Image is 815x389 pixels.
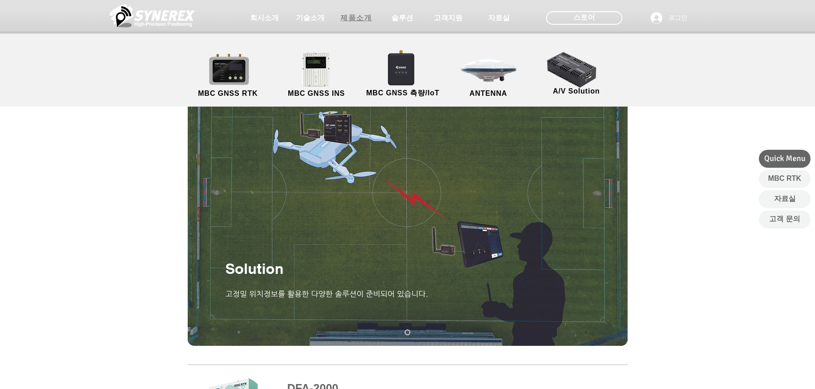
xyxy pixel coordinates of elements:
iframe: Wix Chat [712,350,815,389]
a: MBC GNSS 측량/IoT [359,52,447,99]
span: MBC GNSS INS [288,89,345,98]
div: Quick Menu [759,150,811,168]
span: MBC GNSS RTK [198,89,258,98]
span: 로그인 [665,13,691,22]
img: MGI2000_front-removebg-preview (1).png [290,50,345,89]
img: 씨너렉스_White_simbol_대지 1.png [110,2,195,29]
span: 고객 문의 [769,214,800,224]
span: 기술소개 [296,13,325,23]
a: Solution [405,330,410,335]
img: 대지 2-100.jpg [188,58,628,346]
span: A/V Solution [553,87,600,95]
a: 자료실 [476,9,521,27]
span: ANTENNA [470,89,507,98]
a: MBC GNSS RTK [188,52,269,99]
nav: 슬라이드 [401,330,414,335]
div: 슬라이드쇼 [188,58,628,346]
div: 스토어 [546,11,622,25]
span: 솔루션 [392,13,413,23]
button: 로그인 [644,9,694,27]
a: MBC RTK [759,170,811,188]
a: 제품소개 [334,9,379,27]
span: MBC RTK [768,174,802,183]
span: 회사소개 [250,13,279,23]
span: Quick Menu [764,153,806,164]
span: 자료실 [774,194,796,204]
span: 제품소개 [340,13,372,23]
a: 회사소개 [242,9,287,27]
span: 고객지원 [434,13,463,23]
span: 자료실 [488,13,510,23]
span: MBC GNSS 측량/IoT [366,89,439,98]
a: 고객지원 [426,9,471,27]
a: A/V Solution [536,49,617,97]
span: 스토어 [573,13,595,22]
a: MBC GNSS INS [276,52,357,99]
a: 기술소개 [288,9,333,27]
img: SynRTK__.png [379,45,425,90]
a: 자료실 [759,190,811,208]
a: 솔루션 [380,9,425,27]
a: 고객 문의 [759,210,811,228]
span: ​고정밀 위치정보를 활용한 다양한 솔루션이 준비되어 있습니다. [225,289,428,298]
a: ANTENNA [448,52,529,99]
span: Solution [225,260,284,277]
